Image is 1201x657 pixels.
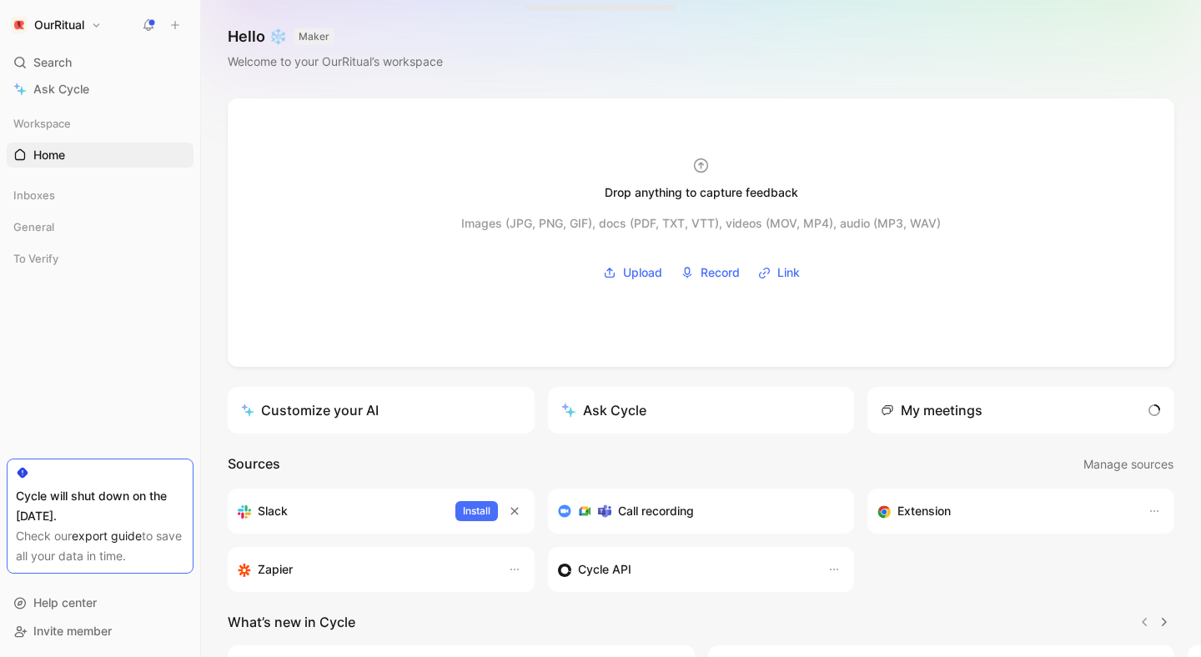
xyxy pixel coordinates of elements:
a: Ask Cycle [7,77,193,102]
div: Cycle will shut down on the [DATE]. [16,486,184,526]
span: Search [33,53,72,73]
div: Search [7,50,193,75]
a: Home [7,143,193,168]
button: Install [455,501,498,521]
button: Link [752,260,806,285]
button: Ask Cycle [548,387,855,434]
h3: Call recording [618,501,694,521]
button: OurRitualOurRitual [7,13,106,37]
span: General [13,218,54,235]
div: Capture feedback from anywhere on the web [877,501,1131,521]
div: Inboxes [7,183,193,213]
a: export guide [72,529,142,543]
h2: What’s new in Cycle [228,612,355,632]
div: To Verify [7,246,193,276]
button: MAKER [294,28,334,45]
div: Invite member [7,619,193,644]
button: Record [675,260,746,285]
h3: Slack [258,501,288,521]
div: Images (JPG, PNG, GIF), docs (PDF, TXT, VTT), videos (MOV, MP4), audio (MP3, WAV) [461,213,941,233]
div: To Verify [7,246,193,271]
button: Manage sources [1083,454,1174,475]
span: Ask Cycle [33,79,89,99]
h3: Cycle API [578,559,631,579]
h1: Hello ❄️ [228,27,443,47]
span: Workspace [13,115,71,132]
div: General [7,214,193,244]
div: Drop anything to capture feedback [605,183,798,203]
span: Record [701,263,740,283]
span: Manage sources [1083,454,1173,474]
h1: OurRitual [34,18,84,33]
div: Welcome to your OurRitual’s workspace [228,52,443,72]
span: To Verify [13,250,58,267]
span: Install [463,503,490,519]
a: Customize your AI [228,387,535,434]
div: Capture feedback from thousands of sources with Zapier (survey results, recordings, sheets, etc). [238,559,491,579]
div: My meetings [881,400,982,420]
div: Record & transcribe meetings from Zoom, Meet & Teams. [558,501,832,521]
h2: Sources [228,454,280,475]
div: Help center [7,590,193,615]
h3: Extension [897,501,951,521]
div: Sync customers & send feedback from custom sources. Get inspired by our favorite use case [558,559,812,579]
h3: Zapier [258,559,293,579]
span: Inboxes [13,187,55,203]
div: Workspace [7,111,193,136]
div: Check our to save all your data in time. [16,526,184,566]
img: OurRitual [11,17,28,33]
span: Invite member [33,624,112,638]
span: Help center [33,595,97,609]
div: General [7,214,193,239]
div: Inboxes [7,183,193,208]
span: Upload [623,263,662,283]
button: Upload [597,260,668,285]
span: Home [33,147,65,163]
span: Link [777,263,800,283]
div: Sync your customers, send feedback and get updates in Slack [238,501,442,521]
div: Ask Cycle [561,400,646,420]
div: Customize your AI [241,400,379,420]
